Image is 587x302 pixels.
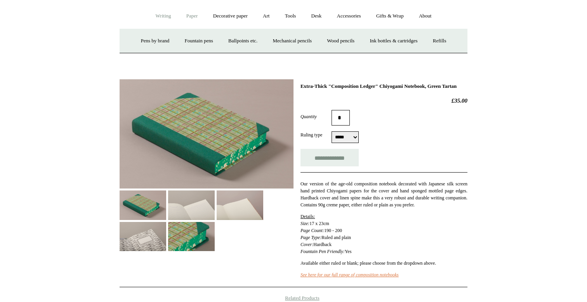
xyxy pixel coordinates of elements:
a: Decorative paper [206,6,255,26]
a: Fountain pens [177,31,220,51]
h4: Related Products [99,295,488,301]
h1: Extra-Thick "Composition Ledger" Chiyogami Notebook, Green Tartan [300,83,467,89]
a: Gifts & Wrap [369,6,411,26]
span: Hardback [313,242,332,247]
span: Yes [345,249,351,254]
a: Art [256,6,276,26]
label: Ruling type [300,131,332,138]
span: Our version of the age-old composition notebook decorated with Japanese silk screen hand printed ... [300,181,467,208]
img: Extra-Thick "Composition Ledger" Chiyogami Notebook, Green Tartan [217,190,263,220]
img: Extra-Thick "Composition Ledger" Chiyogami Notebook, Green Tartan [168,190,215,220]
a: Accessories [330,6,368,26]
a: Pens by brand [134,31,177,51]
a: Mechanical pencils [266,31,319,51]
span: 17 x 23cm [309,221,329,226]
em: Size: [300,221,309,226]
a: Paper [179,6,205,26]
em: Cover: [300,242,313,247]
span: Details: [300,214,315,219]
a: About [412,6,439,26]
em: Page Type: [300,235,321,240]
a: Writing [149,6,178,26]
a: Tools [278,6,303,26]
em: Page Count: [300,228,324,233]
a: Refills [426,31,453,51]
h2: £35.00 [300,97,467,104]
span: Ruled and plain [321,235,351,240]
label: Quantity [300,113,332,120]
em: Fountain Pen Friendly: [300,249,345,254]
a: Ink bottles & cartridges [363,31,424,51]
img: Extra-Thick "Composition Ledger" Chiyogami Notebook, Green Tartan [168,222,215,251]
img: Extra-Thick "Composition Ledger" Chiyogami Notebook, Green Tartan [120,222,166,251]
img: Extra-Thick "Composition Ledger" Chiyogami Notebook, Green Tartan [120,79,293,189]
a: Desk [304,6,329,26]
a: See here for our full range of composition notebooks [300,272,399,278]
p: Available either ruled or blank; please choose from the dropdown above. [300,260,467,267]
a: Wood pencils [320,31,361,51]
span: 190 - 200 [324,228,342,233]
a: Ballpoints etc. [221,31,264,51]
img: Extra-Thick "Composition Ledger" Chiyogami Notebook, Green Tartan [120,190,166,220]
